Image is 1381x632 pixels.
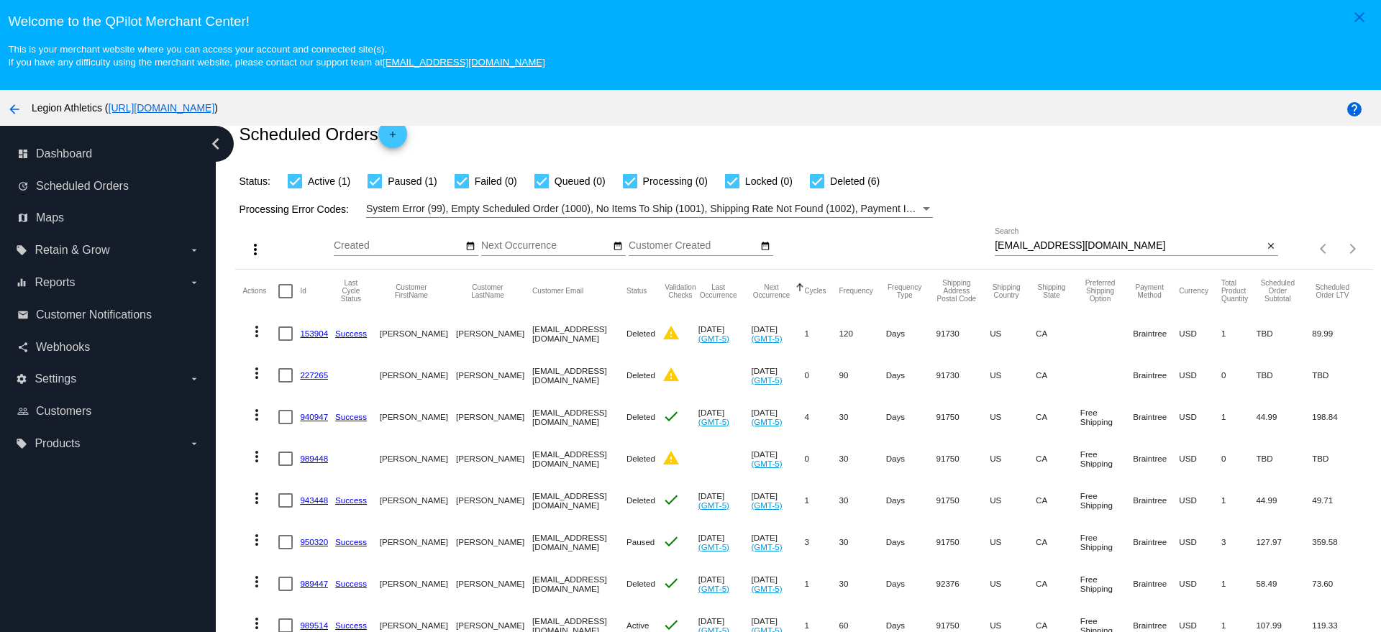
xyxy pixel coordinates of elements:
[1133,396,1179,438] mat-cell: Braintree
[886,396,936,438] mat-cell: Days
[626,579,655,588] span: Deleted
[16,438,27,449] i: local_offer
[6,101,23,118] mat-icon: arrow_back
[662,408,680,425] mat-icon: check
[300,495,328,505] a: 943448
[36,180,129,193] span: Scheduled Orders
[936,480,990,521] mat-cell: 91750
[383,57,545,68] a: [EMAIL_ADDRESS][DOMAIN_NAME]
[17,142,200,165] a: dashboard Dashboard
[698,417,729,426] a: (GMT-5)
[335,412,367,421] a: Success
[804,396,839,438] mat-cell: 4
[662,574,680,592] mat-icon: check
[366,200,933,218] mat-select: Filter by Processing Error Codes
[1221,270,1257,313] mat-header-cell: Total Product Quantity
[643,173,708,190] span: Processing (0)
[380,563,456,605] mat-cell: [PERSON_NAME]
[804,563,839,605] mat-cell: 1
[839,313,886,354] mat-cell: 120
[242,270,278,313] mat-header-cell: Actions
[751,283,791,299] button: Change sorting for NextOccurrenceUtc
[17,309,29,321] i: email
[247,241,264,258] mat-icon: more_vert
[1351,9,1368,26] mat-icon: close
[1080,438,1133,480] mat-cell: Free Shipping
[380,354,456,396] mat-cell: [PERSON_NAME]
[35,276,75,289] span: Reports
[751,313,804,354] mat-cell: [DATE]
[751,334,782,343] a: (GMT-5)
[662,324,680,342] mat-icon: warning
[751,563,804,605] mat-cell: [DATE]
[936,279,977,303] button: Change sorting for ShippingPostcode
[995,240,1263,252] input: Search
[751,500,782,510] a: (GMT-5)
[335,537,367,546] a: Success
[36,341,90,354] span: Webhooks
[626,620,650,630] span: Active
[1036,354,1080,396] mat-cell: CA
[1080,563,1133,605] mat-cell: Free Shipping
[475,173,517,190] span: Failed (0)
[380,521,456,563] mat-cell: [PERSON_NAME]
[334,240,463,252] input: Created
[1221,480,1257,521] mat-cell: 1
[1133,354,1179,396] mat-cell: Braintree
[751,584,782,593] a: (GMT-5)
[751,459,782,468] a: (GMT-5)
[936,563,990,605] mat-cell: 92376
[532,287,583,296] button: Change sorting for CustomerEmail
[1312,283,1352,299] button: Change sorting for LifetimeValue
[626,537,655,546] span: Paused
[17,180,29,192] i: update
[1080,279,1120,303] button: Change sorting for PreferredShippingOption
[804,438,839,480] mat-cell: 0
[1133,313,1179,354] mat-cell: Braintree
[698,334,729,343] a: (GMT-5)
[1179,313,1221,354] mat-cell: USD
[35,372,76,385] span: Settings
[532,313,626,354] mat-cell: [EMAIL_ADDRESS][DOMAIN_NAME]
[629,240,758,252] input: Customer Created
[335,329,367,338] a: Success
[804,313,839,354] mat-cell: 1
[1036,480,1080,521] mat-cell: CA
[1256,563,1312,605] mat-cell: 58.49
[626,495,655,505] span: Deleted
[248,531,265,549] mat-icon: more_vert
[16,244,27,256] i: local_offer
[300,537,328,546] a: 950320
[555,173,606,190] span: Queued (0)
[1256,396,1312,438] mat-cell: 44.99
[936,396,990,438] mat-cell: 91750
[188,277,200,288] i: arrow_drop_down
[1179,396,1221,438] mat-cell: USD
[1256,480,1312,521] mat-cell: 44.99
[456,283,519,299] button: Change sorting for CustomerLastName
[1312,313,1365,354] mat-cell: 89.99
[532,354,626,396] mat-cell: [EMAIL_ADDRESS][DOMAIN_NAME]
[532,396,626,438] mat-cell: [EMAIL_ADDRESS][DOMAIN_NAME]
[990,354,1036,396] mat-cell: US
[1339,234,1367,263] button: Next page
[698,521,752,563] mat-cell: [DATE]
[1256,279,1299,303] button: Change sorting for Subtotal
[248,323,265,340] mat-icon: more_vert
[1179,480,1221,521] mat-cell: USD
[1312,396,1365,438] mat-cell: 198.84
[36,147,92,160] span: Dashboard
[1256,521,1312,563] mat-cell: 127.97
[751,354,804,396] mat-cell: [DATE]
[16,373,27,385] i: settings
[300,287,306,296] button: Change sorting for Id
[839,438,886,480] mat-cell: 30
[1133,563,1179,605] mat-cell: Braintree
[751,542,782,551] a: (GMT-5)
[698,396,752,438] mat-cell: [DATE]
[990,313,1036,354] mat-cell: US
[481,240,611,252] input: Next Occurrence
[1133,521,1179,563] mat-cell: Braintree
[1080,521,1133,563] mat-cell: Free Shipping
[626,287,647,296] button: Change sorting for Status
